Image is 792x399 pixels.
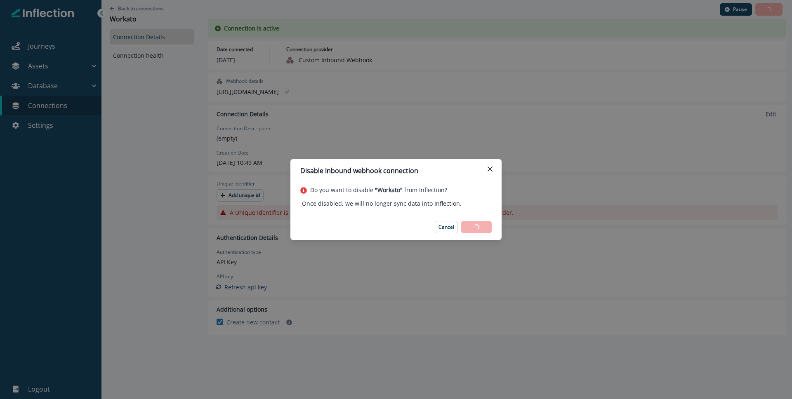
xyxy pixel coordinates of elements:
p: Cancel [438,224,454,230]
p: Once disabled, we will no longer sync data into Inflection. [302,197,462,208]
button: Cancel [435,221,458,233]
p: Disable Inbound webhook connection [300,166,418,176]
p: Do you want to disable from Inflection? [310,185,447,194]
button: Close [483,162,497,176]
span: " Workato " [373,186,404,194]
